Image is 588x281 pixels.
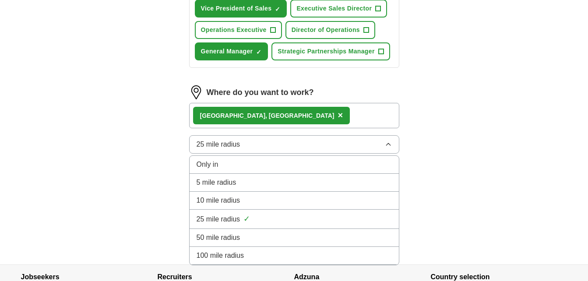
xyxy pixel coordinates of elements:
label: Where do you want to work? [207,87,314,98]
strong: [GEOGRAPHIC_DATA] [200,112,266,119]
span: ✓ [275,6,280,13]
span: 5 mile radius [197,177,236,188]
button: Strategic Partnerships Manager [271,42,390,60]
button: General Manager✓ [195,42,268,60]
span: ✓ [243,213,250,225]
button: Operations Executive [195,21,282,39]
button: 25 mile radius [189,135,399,154]
span: 25 mile radius [197,214,240,225]
span: ✓ [256,49,261,56]
span: × [338,110,343,120]
span: Only in [197,159,218,170]
span: Director of Operations [292,25,360,35]
span: Strategic Partnerships Manager [278,47,374,56]
button: Director of Operations [285,21,375,39]
img: location.png [189,85,203,99]
span: 25 mile radius [197,139,240,150]
span: 50 mile radius [197,232,240,243]
span: Operations Executive [201,25,267,35]
span: Vice President of Sales [201,4,272,13]
div: , [GEOGRAPHIC_DATA] [200,111,334,120]
span: 100 mile radius [197,250,244,261]
span: 10 mile radius [197,195,240,206]
button: × [338,109,343,122]
span: General Manager [201,47,253,56]
span: Executive Sales Director [296,4,372,13]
